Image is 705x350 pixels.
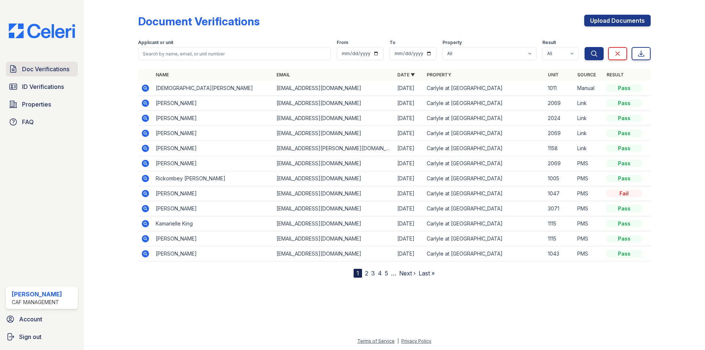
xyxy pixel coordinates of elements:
[153,156,274,171] td: [PERSON_NAME]
[545,81,574,96] td: 1011
[574,171,604,186] td: PMS
[424,126,545,141] td: Carlyle at [GEOGRAPHIC_DATA]
[424,81,545,96] td: Carlyle at [GEOGRAPHIC_DATA]
[607,220,642,227] div: Pass
[424,111,545,126] td: Carlyle at [GEOGRAPHIC_DATA]
[607,145,642,152] div: Pass
[6,62,78,76] a: Doc Verifications
[545,216,574,231] td: 1115
[274,171,394,186] td: [EMAIL_ADDRESS][DOMAIN_NAME]
[22,65,69,73] span: Doc Verifications
[424,186,545,201] td: Carlyle at [GEOGRAPHIC_DATA]
[274,111,394,126] td: [EMAIL_ADDRESS][DOMAIN_NAME]
[607,175,642,182] div: Pass
[274,216,394,231] td: [EMAIL_ADDRESS][DOMAIN_NAME]
[394,201,424,216] td: [DATE]
[394,156,424,171] td: [DATE]
[394,81,424,96] td: [DATE]
[6,79,78,94] a: ID Verifications
[390,40,395,46] label: To
[337,40,348,46] label: From
[574,186,604,201] td: PMS
[574,216,604,231] td: PMS
[424,231,545,246] td: Carlyle at [GEOGRAPHIC_DATA]
[607,250,642,257] div: Pass
[607,235,642,242] div: Pass
[545,171,574,186] td: 1005
[6,97,78,112] a: Properties
[153,246,274,261] td: [PERSON_NAME]
[545,246,574,261] td: 1043
[545,231,574,246] td: 1115
[607,130,642,137] div: Pass
[276,72,290,77] a: Email
[442,40,462,46] label: Property
[394,111,424,126] td: [DATE]
[138,40,173,46] label: Applicant or unit
[399,270,416,277] a: Next ›
[584,15,651,26] a: Upload Documents
[274,81,394,96] td: [EMAIL_ADDRESS][DOMAIN_NAME]
[577,72,596,77] a: Source
[378,270,382,277] a: 4
[22,82,64,91] span: ID Verifications
[545,126,574,141] td: 2069
[574,141,604,156] td: Link
[153,201,274,216] td: [PERSON_NAME]
[153,216,274,231] td: Kamarielle King
[6,115,78,129] a: FAQ
[385,270,388,277] a: 5
[371,270,375,277] a: 3
[574,201,604,216] td: PMS
[22,100,51,109] span: Properties
[424,201,545,216] td: Carlyle at [GEOGRAPHIC_DATA]
[574,96,604,111] td: Link
[574,231,604,246] td: PMS
[394,231,424,246] td: [DATE]
[274,156,394,171] td: [EMAIL_ADDRESS][DOMAIN_NAME]
[427,72,451,77] a: Property
[12,299,62,306] div: CAF Management
[274,141,394,156] td: [EMAIL_ADDRESS][PERSON_NAME][DOMAIN_NAME]
[12,290,62,299] div: [PERSON_NAME]
[153,96,274,111] td: [PERSON_NAME]
[607,160,642,167] div: Pass
[574,156,604,171] td: PMS
[153,81,274,96] td: [DEMOGRAPHIC_DATA][PERSON_NAME]
[394,171,424,186] td: [DATE]
[545,96,574,111] td: 2069
[156,72,169,77] a: Name
[19,332,41,341] span: Sign out
[607,115,642,122] div: Pass
[365,270,368,277] a: 2
[153,111,274,126] td: [PERSON_NAME]
[607,84,642,92] div: Pass
[545,201,574,216] td: 3071
[424,156,545,171] td: Carlyle at [GEOGRAPHIC_DATA]
[424,171,545,186] td: Carlyle at [GEOGRAPHIC_DATA]
[3,329,81,344] button: Sign out
[394,186,424,201] td: [DATE]
[548,72,559,77] a: Unit
[394,216,424,231] td: [DATE]
[574,111,604,126] td: Link
[391,269,396,278] span: …
[274,201,394,216] td: [EMAIL_ADDRESS][DOMAIN_NAME]
[153,231,274,246] td: [PERSON_NAME]
[354,269,362,278] div: 1
[545,111,574,126] td: 2024
[607,205,642,212] div: Pass
[545,141,574,156] td: 1158
[3,312,81,326] a: Account
[397,72,415,77] a: Date ▼
[3,24,81,38] img: CE_Logo_Blue-a8612792a0a2168367f1c8372b55b34899dd931a85d93a1a3d3e32e68fde9ad4.png
[607,100,642,107] div: Pass
[545,156,574,171] td: 2069
[574,81,604,96] td: Manual
[424,141,545,156] td: Carlyle at [GEOGRAPHIC_DATA]
[394,96,424,111] td: [DATE]
[274,126,394,141] td: [EMAIL_ADDRESS][DOMAIN_NAME]
[419,270,435,277] a: Last »
[138,15,260,28] div: Document Verifications
[22,118,34,126] span: FAQ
